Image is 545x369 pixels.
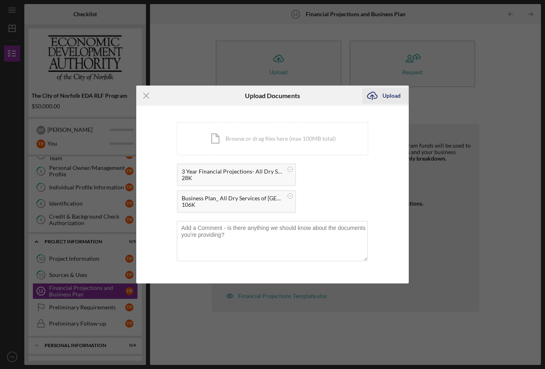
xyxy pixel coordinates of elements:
[362,88,409,104] button: Upload
[182,168,283,175] div: 3 Year Financial Projections- All Dry Services of [GEOGRAPHIC_DATA]- 092024_092027.xlsx
[182,195,283,202] div: Business Plan_ All Dry Services of [GEOGRAPHIC_DATA]pdf
[182,202,283,208] div: 106K
[182,175,283,181] div: 28K
[382,88,401,104] div: Upload
[245,92,300,99] h6: Upload Documents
